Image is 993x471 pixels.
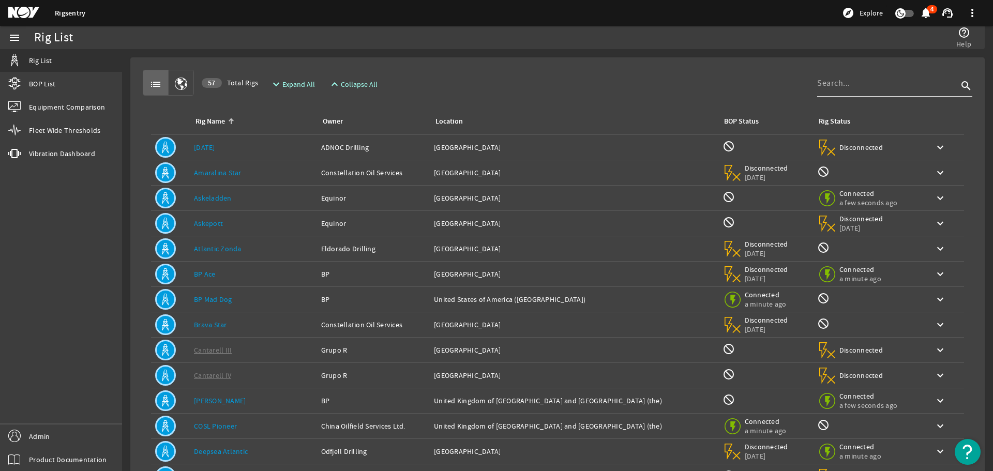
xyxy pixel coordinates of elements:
[34,33,73,43] div: Rig List
[321,193,426,203] div: Equinor
[321,168,426,178] div: Constellation Oil Services
[321,244,426,254] div: Eldorado Drilling
[839,391,897,401] span: Connected
[839,223,883,233] span: [DATE]
[194,116,309,127] div: Rig Name
[321,345,426,355] div: Grupo R
[328,78,337,90] mat-icon: expand_less
[839,442,883,451] span: Connected
[434,370,714,381] div: [GEOGRAPHIC_DATA]
[29,454,107,465] span: Product Documentation
[194,295,232,304] a: BP Mad Dog
[434,116,710,127] div: Location
[434,193,714,203] div: [GEOGRAPHIC_DATA]
[434,269,714,279] div: [GEOGRAPHIC_DATA]
[817,165,830,178] mat-icon: Rig Monitoring not available for this rig
[194,421,237,431] a: COSL Pioneer
[723,140,735,153] mat-icon: BOP Monitoring not available for this rig
[194,345,232,355] a: Cantarell III
[282,79,315,89] span: Expand All
[194,320,227,329] a: Brava Star
[745,315,789,325] span: Disconnected
[266,75,319,94] button: Expand All
[960,1,985,25] button: more_vert
[434,142,714,153] div: [GEOGRAPHIC_DATA]
[29,148,95,159] span: Vibration Dashboard
[860,8,883,18] span: Explore
[194,396,246,405] a: [PERSON_NAME]
[194,193,232,203] a: Askeladden
[934,192,946,204] mat-icon: keyboard_arrow_down
[434,294,714,305] div: United States of America ([GEOGRAPHIC_DATA])
[202,78,258,88] span: Total Rigs
[321,370,426,381] div: Grupo R
[934,318,946,331] mat-icon: keyboard_arrow_down
[723,343,735,355] mat-icon: BOP Monitoring not available for this rig
[745,274,789,283] span: [DATE]
[839,198,897,207] span: a few seconds ago
[435,116,463,127] div: Location
[819,116,850,127] div: Rig Status
[839,214,883,223] span: Disconnected
[934,141,946,154] mat-icon: keyboard_arrow_down
[724,116,759,127] div: BOP Status
[194,168,242,177] a: Amaralina Star
[723,368,735,381] mat-icon: BOP Monitoring not available for this rig
[202,78,222,88] div: 57
[745,442,789,451] span: Disconnected
[723,216,735,229] mat-icon: BOP Monitoring not available for this rig
[434,168,714,178] div: [GEOGRAPHIC_DATA]
[817,317,830,330] mat-icon: Rig Monitoring not available for this rig
[29,55,52,66] span: Rig List
[817,77,958,89] input: Search...
[958,26,970,39] mat-icon: help_outline
[341,79,378,89] span: Collapse All
[934,268,946,280] mat-icon: keyboard_arrow_down
[434,396,714,406] div: United Kingdom of [GEOGRAPHIC_DATA] and [GEOGRAPHIC_DATA] (the)
[194,219,223,228] a: Askepott
[955,439,981,465] button: Open Resource Center
[149,78,162,90] mat-icon: list
[960,80,972,92] i: search
[934,166,946,179] mat-icon: keyboard_arrow_down
[934,217,946,230] mat-icon: keyboard_arrow_down
[434,345,714,355] div: [GEOGRAPHIC_DATA]
[745,163,789,173] span: Disconnected
[839,401,897,410] span: a few seconds ago
[745,426,789,435] span: a minute ago
[321,116,422,127] div: Owner
[745,417,789,426] span: Connected
[321,142,426,153] div: ADNOC Drilling
[8,32,21,44] mat-icon: menu
[934,242,946,255] mat-icon: keyboard_arrow_down
[817,241,830,254] mat-icon: Rig Monitoring not available for this rig
[817,419,830,431] mat-icon: Rig Monitoring not available for this rig
[434,320,714,330] div: [GEOGRAPHIC_DATA]
[321,294,426,305] div: BP
[29,125,100,135] span: Fleet Wide Thresholds
[839,265,883,274] span: Connected
[321,446,426,457] div: Odfjell Drilling
[839,451,883,461] span: a minute ago
[434,218,714,229] div: [GEOGRAPHIC_DATA]
[324,75,382,94] button: Collapse All
[321,421,426,431] div: China Oilfield Services Ltd.
[745,325,789,334] span: [DATE]
[745,299,789,309] span: a minute ago
[839,371,883,380] span: Disconnected
[920,8,931,19] button: 4
[745,265,789,274] span: Disconnected
[194,269,216,279] a: BP Ace
[941,7,954,19] mat-icon: support_agent
[934,420,946,432] mat-icon: keyboard_arrow_down
[745,239,789,249] span: Disconnected
[842,7,854,19] mat-icon: explore
[839,189,897,198] span: Connected
[55,8,85,18] a: Rigsentry
[321,396,426,406] div: BP
[29,431,50,442] span: Admin
[434,244,714,254] div: [GEOGRAPHIC_DATA]
[934,394,946,407] mat-icon: keyboard_arrow_down
[194,143,215,152] a: [DATE]
[29,102,105,112] span: Equipment Comparison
